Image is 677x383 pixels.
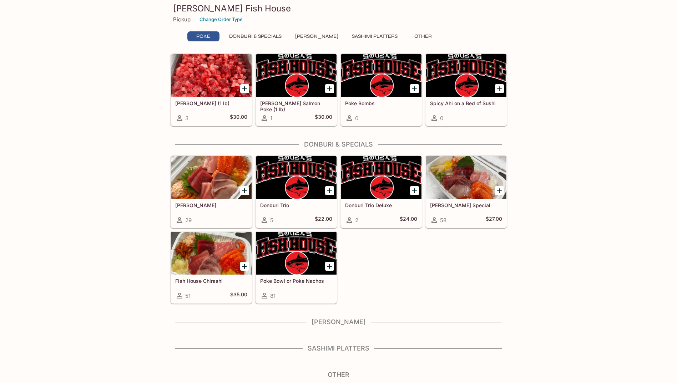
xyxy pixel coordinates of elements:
span: 5 [270,217,273,224]
div: Poke Bombs [341,54,421,97]
h5: $22.00 [315,216,332,224]
span: 0 [355,115,358,122]
h5: $24.00 [400,216,417,224]
button: Add Spicy Ahi on a Bed of Sushi [495,84,504,93]
h5: Donburi Trio Deluxe [345,202,417,208]
button: Add Poke Bowl or Poke Nachos [325,262,334,271]
button: Poke [187,31,219,41]
div: Donburi Trio [256,156,337,199]
h5: [PERSON_NAME] (1 lb) [175,100,247,106]
h5: [PERSON_NAME] [175,202,247,208]
span: 81 [270,292,276,299]
button: Donburi & Specials [225,31,286,41]
h5: Spicy Ahi on a Bed of Sushi [430,100,502,106]
a: [PERSON_NAME]29 [171,156,252,228]
h5: Fish House Chirashi [175,278,247,284]
div: Donburi Trio Deluxe [341,156,421,199]
span: 3 [185,115,188,122]
h5: [PERSON_NAME] Special [430,202,502,208]
span: 1 [270,115,272,122]
span: 58 [440,217,446,224]
h4: Donburi & Specials [170,141,507,148]
div: Spicy Ahi on a Bed of Sushi [426,54,506,97]
button: Add Poke Bombs [410,84,419,93]
h5: Poke Bowl or Poke Nachos [260,278,332,284]
div: Sashimi Donburis [171,156,252,199]
h4: Sashimi Platters [170,344,507,352]
a: Poke Bombs0 [340,54,422,126]
h5: [PERSON_NAME] Salmon Poke (1 lb) [260,100,332,112]
span: 51 [185,292,191,299]
h5: Donburi Trio [260,202,332,208]
a: [PERSON_NAME] Special58$27.00 [425,156,507,228]
h5: $35.00 [230,291,247,300]
button: Add Ahi Poke (1 lb) [240,84,249,93]
div: Fish House Chirashi [171,232,252,275]
button: Add Souza Special [495,186,504,195]
span: 2 [355,217,358,224]
h5: Poke Bombs [345,100,417,106]
button: Add Fish House Chirashi [240,262,249,271]
a: Donburi Trio Deluxe2$24.00 [340,156,422,228]
div: Ora King Salmon Poke (1 lb) [256,54,337,97]
button: Change Order Type [196,14,246,25]
a: Spicy Ahi on a Bed of Sushi0 [425,54,507,126]
button: Other [407,31,439,41]
span: 29 [185,217,192,224]
span: 0 [440,115,443,122]
h4: Other [170,371,507,379]
a: Fish House Chirashi51$35.00 [171,231,252,303]
p: Pickup [173,16,191,23]
h3: [PERSON_NAME] Fish House [173,3,504,14]
button: Add Donburi Trio [325,186,334,195]
button: Sashimi Platters [348,31,401,41]
a: Donburi Trio5$22.00 [256,156,337,228]
div: Poke Bowl or Poke Nachos [256,232,337,275]
button: Add Sashimi Donburis [240,186,249,195]
div: Ahi Poke (1 lb) [171,54,252,97]
h5: $30.00 [230,114,247,122]
h5: $27.00 [486,216,502,224]
a: [PERSON_NAME] (1 lb)3$30.00 [171,54,252,126]
h4: [PERSON_NAME] [170,318,507,326]
h5: $30.00 [315,114,332,122]
button: [PERSON_NAME] [291,31,342,41]
a: Poke Bowl or Poke Nachos81 [256,231,337,303]
button: Add Donburi Trio Deluxe [410,186,419,195]
div: Souza Special [426,156,506,199]
a: [PERSON_NAME] Salmon Poke (1 lb)1$30.00 [256,54,337,126]
button: Add Ora King Salmon Poke (1 lb) [325,84,334,93]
